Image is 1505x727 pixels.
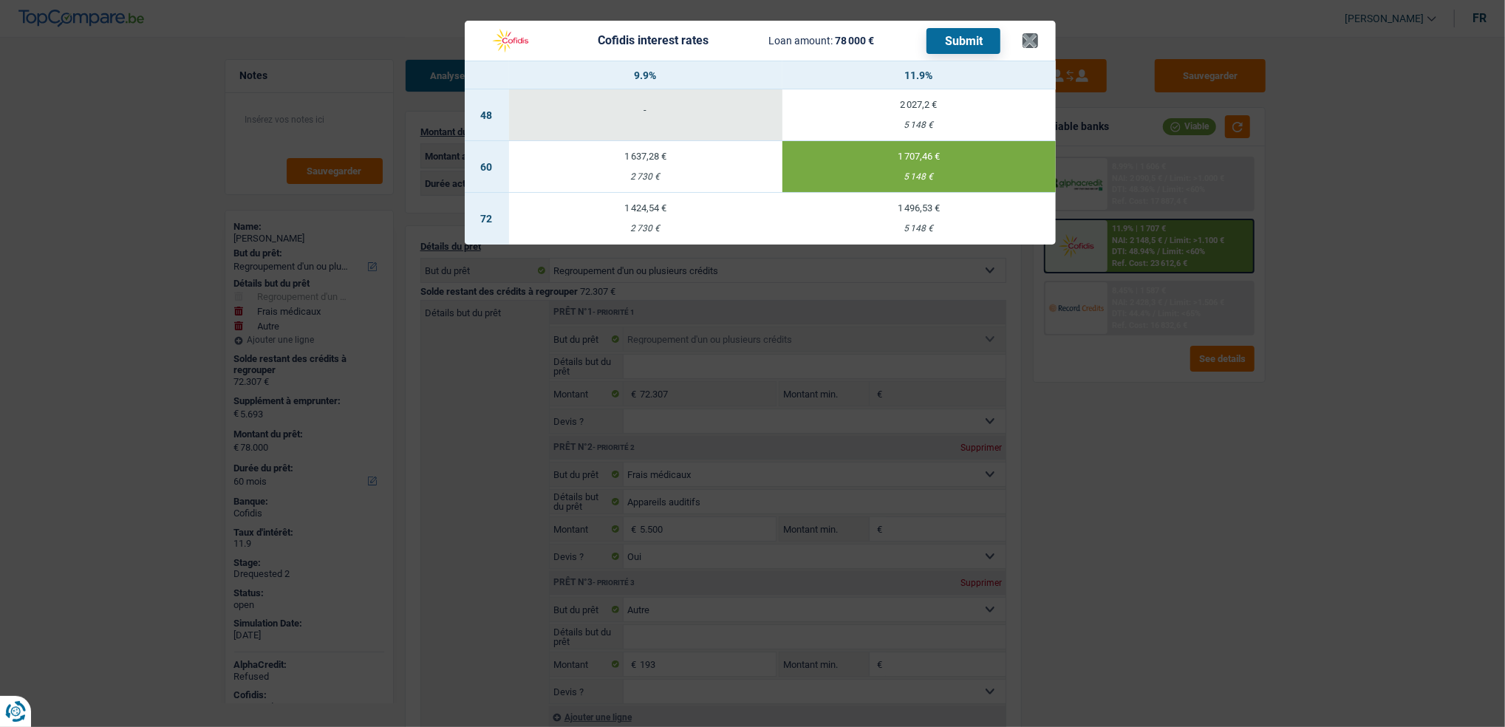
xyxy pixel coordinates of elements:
button: Submit [926,28,1000,54]
span: 78 000 € [835,35,874,47]
div: 5 148 € [782,120,1056,130]
span: Loan amount: [768,35,833,47]
div: 5 148 € [782,224,1056,233]
button: × [1023,33,1038,48]
th: 9.9% [509,61,782,89]
img: Cofidis [482,27,539,55]
div: 5 148 € [782,172,1056,182]
div: 1 707,46 € [782,151,1056,161]
td: 72 [465,193,509,245]
div: - [509,105,782,115]
th: 11.9% [782,61,1056,89]
div: Cofidis interest rates [598,35,709,47]
div: 1 424,54 € [509,203,782,213]
div: 2 730 € [509,224,782,233]
td: 48 [465,89,509,141]
div: 1 637,28 € [509,151,782,161]
div: 1 496,53 € [782,203,1056,213]
td: 60 [465,141,509,193]
div: 2 027,2 € [782,100,1056,109]
div: 2 730 € [509,172,782,182]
